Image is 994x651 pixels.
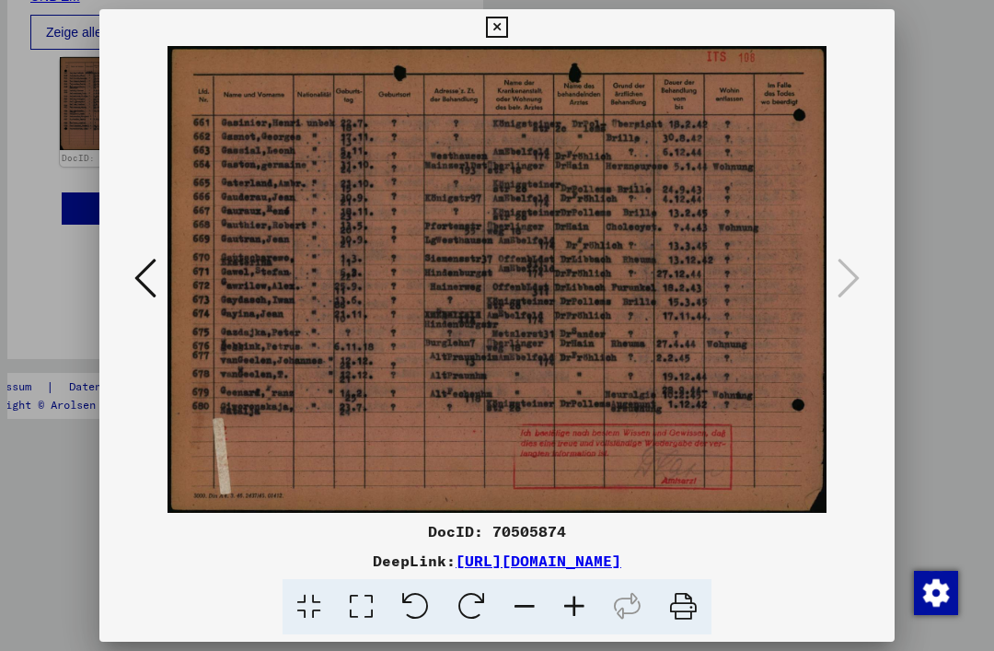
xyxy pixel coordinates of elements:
[914,571,958,615] img: Zustimmung ändern
[99,520,895,542] div: DocID: 70505874
[99,550,895,572] div: DeepLink:
[162,46,832,513] img: 002.jpg
[456,552,621,570] a: [URL][DOMAIN_NAME]
[913,570,957,614] div: Zustimmung ändern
